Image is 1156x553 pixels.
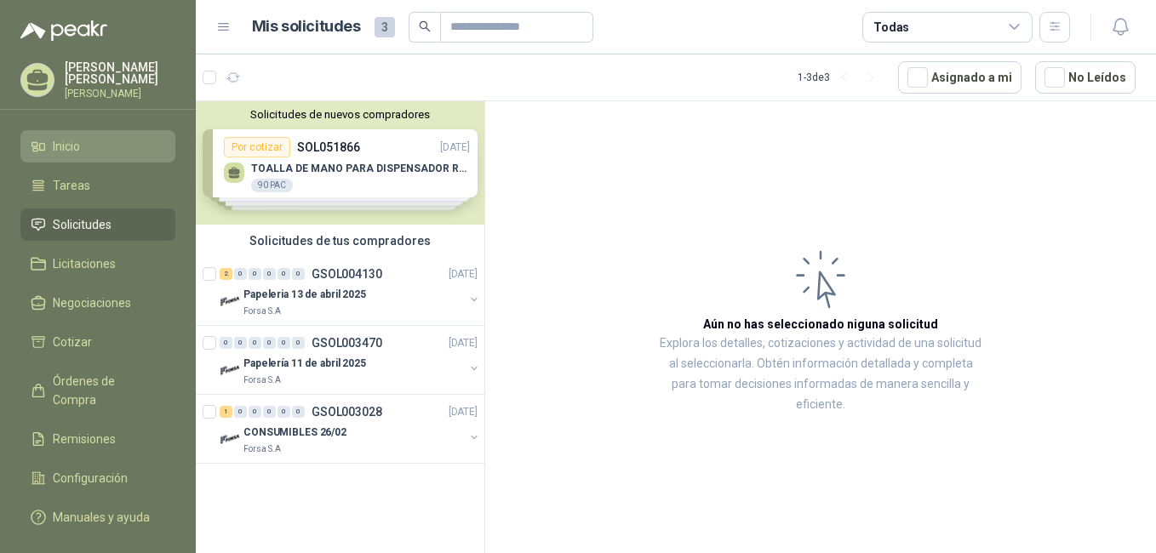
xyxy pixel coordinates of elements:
[20,208,175,241] a: Solicitudes
[65,61,175,85] p: [PERSON_NAME] [PERSON_NAME]
[263,268,276,280] div: 0
[449,266,478,282] p: [DATE]
[53,469,128,487] span: Configuración
[20,248,175,280] a: Licitaciones
[20,501,175,533] a: Manuales y ayuda
[249,268,261,280] div: 0
[278,268,290,280] div: 0
[20,423,175,455] a: Remisiones
[65,88,175,99] p: [PERSON_NAME]
[243,373,281,387] p: Forsa S.A
[203,108,478,121] button: Solicitudes de nuevos compradores
[196,225,484,257] div: Solicitudes de tus compradores
[263,406,276,418] div: 0
[20,287,175,319] a: Negociaciones
[20,462,175,494] a: Configuración
[220,268,232,280] div: 2
[312,268,382,280] p: GSOL004130
[263,337,276,349] div: 0
[53,508,150,527] span: Manuales y ayuda
[234,406,247,418] div: 0
[234,268,247,280] div: 0
[1035,61,1136,94] button: No Leídos
[798,64,884,91] div: 1 - 3 de 3
[53,254,116,273] span: Licitaciones
[292,337,305,349] div: 0
[249,406,261,418] div: 0
[243,287,366,303] p: Papeleria 13 de abril 2025
[243,305,281,318] p: Forsa S.A
[53,215,112,234] span: Solicitudes
[53,176,90,195] span: Tareas
[220,333,481,387] a: 0 0 0 0 0 0 GSOL003470[DATE] Company LogoPapelería 11 de abril 2025Forsa S.A
[243,442,281,456] p: Forsa S.A
[220,360,240,380] img: Company Logo
[873,18,909,37] div: Todas
[278,337,290,349] div: 0
[20,20,107,41] img: Logo peakr
[20,130,175,162] a: Inicio
[312,337,382,349] p: GSOL003470
[419,20,431,32] span: search
[252,14,361,39] h1: Mis solicitudes
[312,406,382,418] p: GSOL003028
[703,315,938,334] h3: Aún no has seleccionado niguna solicitud
[53,333,92,351] span: Cotizar
[53,294,131,312] span: Negociaciones
[292,406,305,418] div: 0
[220,406,232,418] div: 1
[53,372,159,409] span: Órdenes de Compra
[243,356,366,372] p: Papelería 11 de abril 2025
[249,337,261,349] div: 0
[220,402,481,456] a: 1 0 0 0 0 0 GSOL003028[DATE] Company LogoCONSUMIBLES 26/02Forsa S.A
[220,337,232,349] div: 0
[898,61,1022,94] button: Asignado a mi
[449,335,478,351] p: [DATE]
[220,429,240,449] img: Company Logo
[449,404,478,420] p: [DATE]
[278,406,290,418] div: 0
[292,268,305,280] div: 0
[375,17,395,37] span: 3
[243,425,346,441] p: CONSUMIBLES 26/02
[53,430,116,448] span: Remisiones
[53,137,80,156] span: Inicio
[220,264,481,318] a: 2 0 0 0 0 0 GSOL004130[DATE] Company LogoPapeleria 13 de abril 2025Forsa S.A
[220,291,240,311] img: Company Logo
[196,101,484,225] div: Solicitudes de nuevos compradoresPor cotizarSOL051866[DATE] TOALLA DE MANO PARA DISPENSADOR ROLLO...
[655,334,986,415] p: Explora los detalles, cotizaciones y actividad de una solicitud al seleccionarla. Obtén informaci...
[20,169,175,202] a: Tareas
[20,365,175,416] a: Órdenes de Compra
[234,337,247,349] div: 0
[20,326,175,358] a: Cotizar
